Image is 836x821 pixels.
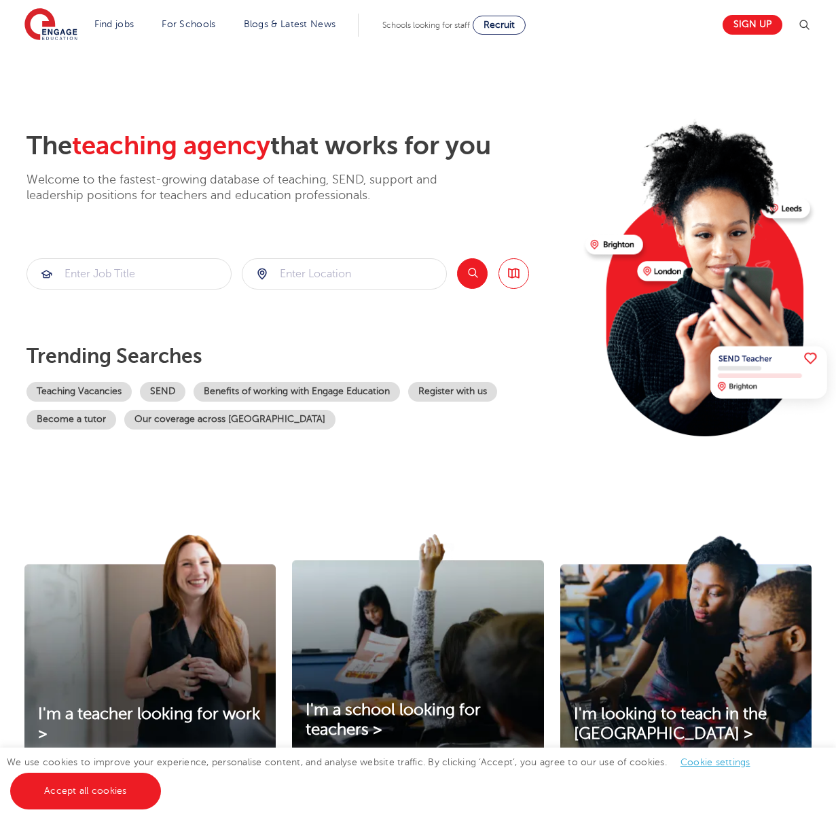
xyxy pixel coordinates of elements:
[560,534,812,761] img: I'm looking to teach in the UK
[26,344,575,368] p: Trending searches
[26,410,116,430] a: Become a tutor
[292,701,543,740] a: I'm a school looking for teachers >
[26,172,475,204] p: Welcome to the fastest-growing database of teaching, SEND, support and leadership positions for t...
[292,534,543,757] img: I'm a school looking for teachers
[306,701,481,739] span: I'm a school looking for teachers >
[124,410,335,430] a: Our coverage across [GEOGRAPHIC_DATA]
[140,382,185,402] a: SEND
[242,259,446,289] input: Submit
[723,15,782,35] a: Sign up
[10,773,161,809] a: Accept all cookies
[27,259,231,289] input: Submit
[242,258,447,290] div: Submit
[244,19,336,29] a: Blogs & Latest News
[24,534,276,761] img: I'm a teacher looking for work
[473,16,526,35] a: Recruit
[484,20,515,30] span: Recruit
[408,382,497,402] a: Register with us
[560,705,812,744] a: I'm looking to teach in the [GEOGRAPHIC_DATA] >
[26,258,232,290] div: Submit
[94,19,134,29] a: Find jobs
[38,705,260,743] span: I'm a teacher looking for work >
[26,130,575,162] h2: The that works for you
[680,757,750,767] a: Cookie settings
[24,8,77,42] img: Engage Education
[24,705,276,744] a: I'm a teacher looking for work >
[194,382,400,402] a: Benefits of working with Engage Education
[162,19,215,29] a: For Schools
[7,757,764,796] span: We use cookies to improve your experience, personalise content, and analyse website traffic. By c...
[26,382,132,402] a: Teaching Vacancies
[574,705,767,743] span: I'm looking to teach in the [GEOGRAPHIC_DATA] >
[382,20,470,30] span: Schools looking for staff
[457,258,488,289] button: Search
[72,131,270,160] span: teaching agency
